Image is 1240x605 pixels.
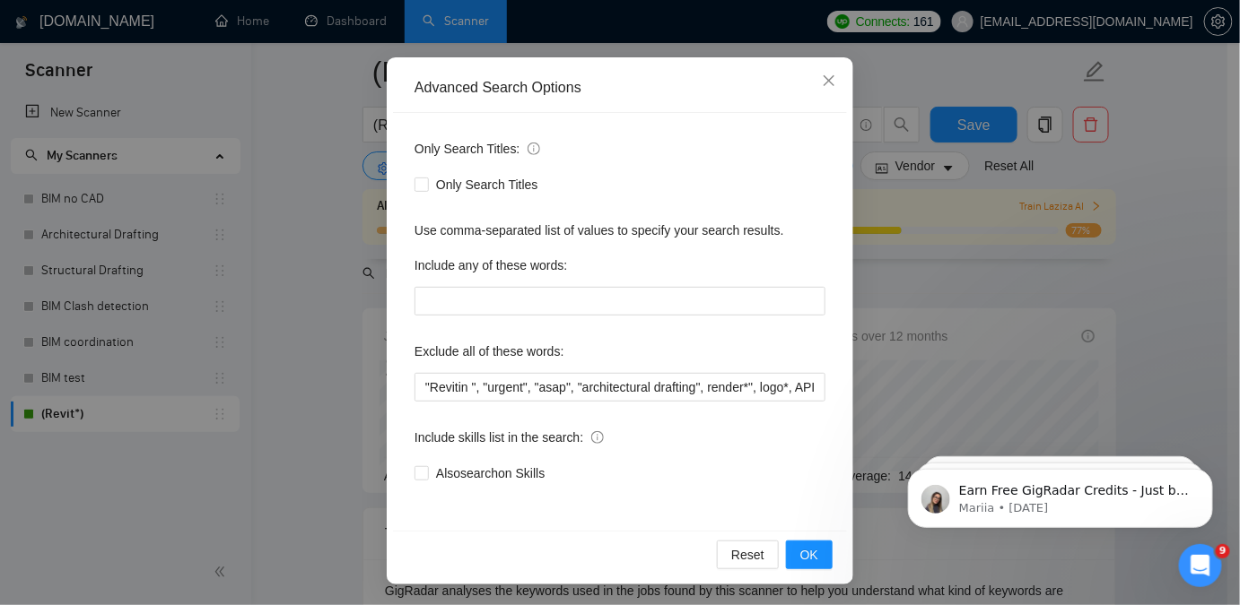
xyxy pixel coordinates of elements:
span: info-circle [528,143,540,155]
span: Only Search Titles [429,175,546,194]
button: Close [805,57,853,106]
span: info-circle [591,431,604,444]
iframe: Intercom live chat [1179,544,1222,587]
button: Reset [717,540,779,569]
button: OK [786,540,833,569]
span: Include skills list in the search: [415,428,604,447]
div: Advanced Search Options [415,78,825,98]
span: Only Search Titles: [415,139,540,159]
span: Reset [731,545,764,565]
span: 9 [1216,544,1230,558]
span: Also search on Skills [429,463,552,483]
div: Use comma-separated list of values to specify your search results. [415,220,825,240]
iframe: Intercom notifications message [881,431,1240,557]
label: Include any of these words: [415,251,567,280]
span: close [822,73,836,88]
span: OK [800,545,818,565]
label: Exclude all of these words: [415,337,564,366]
